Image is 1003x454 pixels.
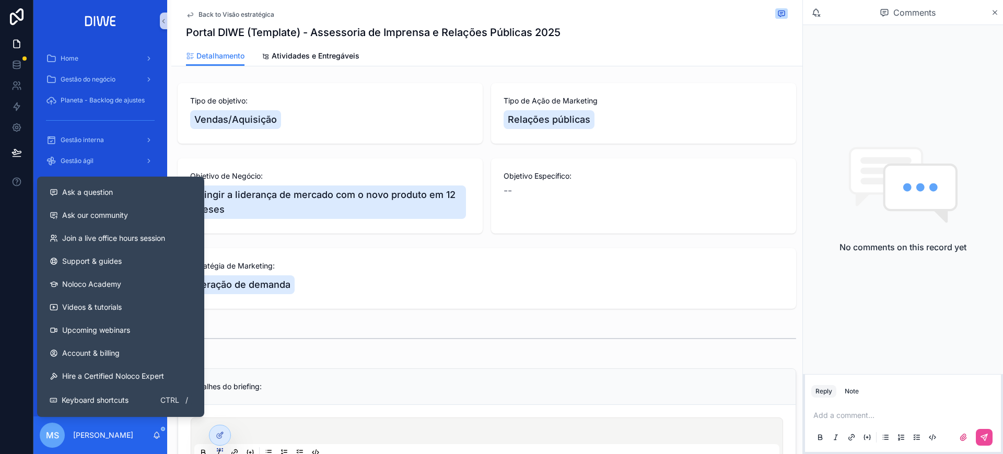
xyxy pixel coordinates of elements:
button: Ask a question [41,181,200,204]
img: App logo [81,13,120,29]
span: Objetivo de Negócio: [190,171,470,181]
span: Gestão ágil [61,157,94,165]
h1: Portal DIWE (Template) - Assessoria de Imprensa e Relações Públicas 2025 [186,25,561,40]
span: Home [61,54,78,63]
a: Ask our community [41,204,200,227]
span: Back to Visão estratégica [199,10,274,19]
span: Account & billing [62,348,120,358]
a: Upcoming webinars [41,319,200,342]
a: Back to Visão estratégica [186,10,274,19]
span: Detalhes do briefing: [191,382,262,391]
a: Gestão do negócio [40,70,161,89]
span: Videos & tutorials [62,302,122,312]
span: Relações públicas [508,112,590,127]
span: Gestão interna [61,136,104,144]
a: Account & billing [41,342,200,365]
span: Noloco Academy [62,279,121,289]
a: Home [40,49,161,68]
span: Support & guides [62,256,122,266]
a: Support & guides [41,250,200,273]
a: Videos & tutorials [41,296,200,319]
span: Upcoming webinars [62,325,130,335]
span: Planeta - Backlog de ajustes [61,96,145,104]
span: Join a live office hours session [62,233,165,243]
a: Planeta - Backlog de ajustes [40,91,161,110]
h2: No comments on this record yet [839,241,966,253]
p: [PERSON_NAME] [73,430,133,440]
span: -- [504,183,512,198]
div: scrollable content [33,42,167,205]
span: Tipo de Ação de Marketing [504,96,784,106]
a: Page 80 [40,172,161,191]
span: MS [46,429,59,441]
button: Keyboard shortcutsCtrl/ [41,388,200,413]
span: Detalhamento [196,51,244,61]
span: / [182,396,191,404]
span: Ask a question [62,187,113,197]
span: Tipo de objetivo: [190,96,470,106]
a: Gestão ágil [40,152,161,170]
a: Join a live office hours session [41,227,200,250]
span: Gestão do negócio [61,75,115,84]
a: Noloco Academy [41,273,200,296]
span: Atividades e Entregáveis [272,51,359,61]
span: Keyboard shortcuts [62,395,129,405]
button: Note [841,385,863,398]
a: Gestão interna [40,131,161,149]
span: Vendas/Aquisição [194,112,277,127]
span: Hire a Certified Noloco Expert [62,371,164,381]
button: Reply [811,385,836,398]
span: Objetivo Específico: [504,171,784,181]
span: Comments [893,6,936,19]
a: Atividades e Entregáveis [261,46,359,67]
span: Atingir a liderança de mercado com o novo produto em 12 meses [194,188,462,217]
span: Geração de demanda [194,277,290,292]
div: Note [845,387,859,395]
span: Estratégia de Marketing: [190,261,784,271]
span: Ask our community [62,210,128,220]
a: Detalhamento [186,46,244,66]
button: Hire a Certified Noloco Expert [41,365,200,388]
span: Ctrl [159,394,180,406]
